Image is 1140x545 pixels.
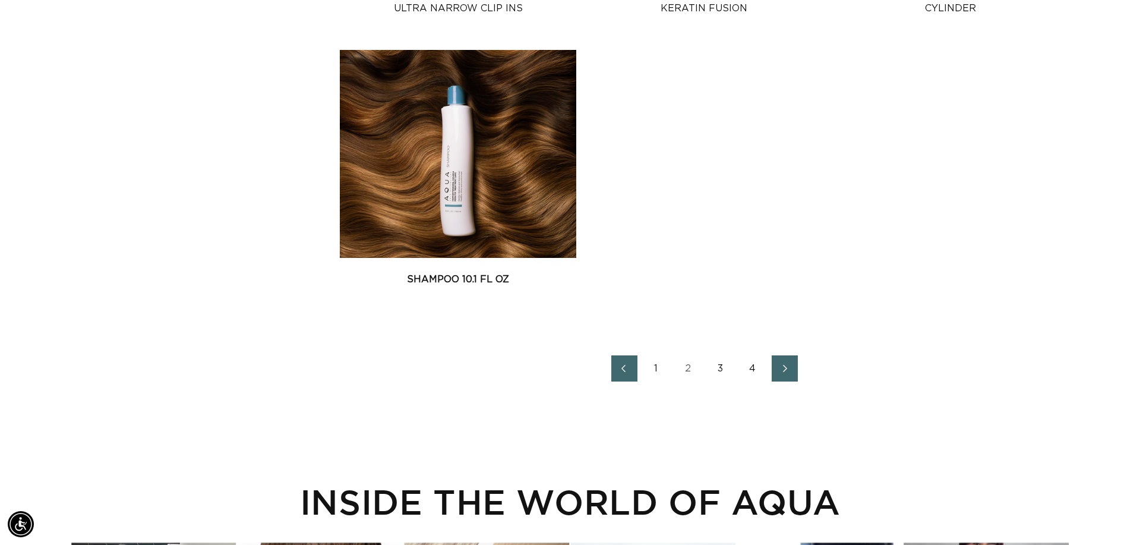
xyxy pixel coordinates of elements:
[675,355,702,382] a: Page 2
[740,355,766,382] a: Page 4
[340,355,1069,382] nav: Pagination
[8,511,34,537] div: Accessibility Menu
[1081,488,1140,545] iframe: Chat Widget
[643,355,670,382] a: Page 1
[611,355,637,382] a: Previous page
[71,481,1069,522] h2: INSIDE THE WORLD OF AQUA
[772,355,798,382] a: Next page
[340,272,576,286] a: Shampoo 10.1 fl oz
[708,355,734,382] a: Page 3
